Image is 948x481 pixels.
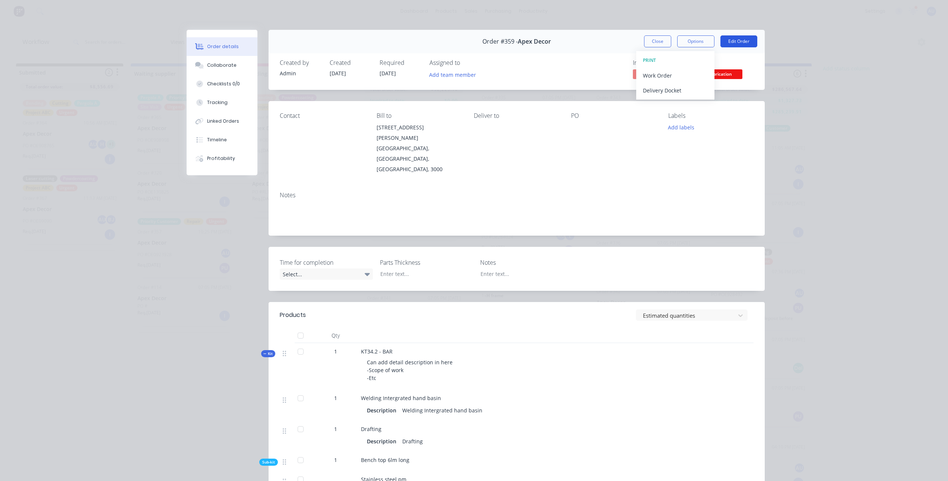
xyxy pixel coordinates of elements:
span: Fabrication [698,69,742,79]
span: 1 [334,456,337,464]
button: Collaborate [187,56,257,75]
div: [STREET_ADDRESS][PERSON_NAME] [377,122,462,143]
button: Timeline [187,131,257,149]
button: Add team member [425,69,480,79]
button: Fabrication [698,69,742,81]
span: [DATE] [380,70,396,77]
div: Bill to [377,112,462,119]
label: Notes [480,258,573,267]
span: KT34.2 - BAR [361,348,393,355]
div: Labels [668,112,754,119]
div: Welding Intergrated hand basin [399,405,485,416]
div: Status [698,59,754,66]
div: [GEOGRAPHIC_DATA], [GEOGRAPHIC_DATA], [GEOGRAPHIC_DATA], 3000 [377,143,462,175]
div: Required [380,59,421,66]
div: Invoiced [633,59,689,66]
label: Parts Thickness [380,258,473,267]
div: Delivery Docket [643,85,708,96]
button: Options [677,35,714,47]
button: Tracking [187,93,257,112]
button: Profitability [187,149,257,168]
button: Edit Order [720,35,757,47]
span: 1 [334,348,337,355]
div: Checklists 0/0 [207,81,240,87]
span: Kit [263,351,273,356]
button: Checklists 0/0 [187,75,257,93]
span: [DATE] [330,70,346,77]
div: Drafting [399,436,426,447]
div: Profitability [207,155,235,162]
div: Qty [313,328,358,343]
div: Collaborate [207,62,237,69]
span: Welding Intergrated hand basin [361,394,441,402]
div: Tracking [207,99,228,106]
span: Can add detail description in here -Scope of work -Etc [367,359,453,381]
div: PO [571,112,656,119]
div: Assigned to [429,59,504,66]
div: [STREET_ADDRESS][PERSON_NAME][GEOGRAPHIC_DATA], [GEOGRAPHIC_DATA], [GEOGRAPHIC_DATA], 3000 [377,122,462,175]
div: Description [367,405,399,416]
span: 1 [334,394,337,402]
div: Created by [280,59,321,66]
div: Admin [280,69,321,77]
div: Products [280,311,306,320]
span: No [633,69,678,79]
span: Drafting [361,425,381,433]
div: Contact [280,112,365,119]
div: Timeline [207,136,227,143]
span: Sub-kit [262,459,275,465]
span: 1 [334,425,337,433]
span: Bench top 6lm long [361,456,409,463]
button: Order details [187,37,257,56]
button: Close [644,35,671,47]
label: Time for completion [280,258,373,267]
button: Linked Orders [187,112,257,131]
div: Linked Orders [207,118,239,125]
div: Select... [280,268,373,280]
div: PRINT [643,56,708,65]
span: Apex Decor [518,38,551,45]
button: Kit [261,350,275,357]
div: Notes [280,192,754,199]
div: Description [367,436,399,447]
button: Add team member [429,69,480,79]
span: Order #359 - [482,38,518,45]
div: Order details [207,43,239,50]
div: Deliver to [474,112,559,119]
button: Add labels [664,122,698,132]
div: Created [330,59,371,66]
div: Work Order [643,70,708,81]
